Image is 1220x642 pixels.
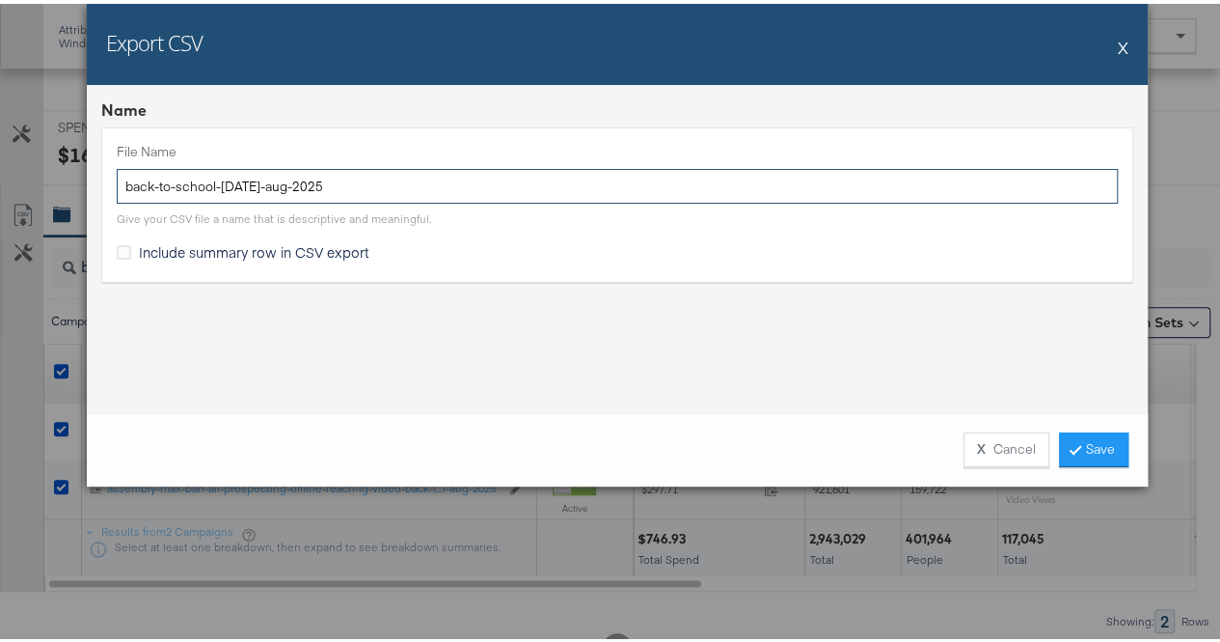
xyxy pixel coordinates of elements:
div: Give your CSV file a name that is descriptive and meaningful. [117,208,431,223]
strong: X [977,436,986,455]
label: File Name [117,139,1118,157]
button: XCancel [963,429,1049,463]
span: Include summary row in CSV export [139,238,369,258]
a: Save [1059,429,1128,463]
button: X [1118,24,1128,63]
h2: Export CSV [106,24,203,53]
div: Name [101,96,1133,118]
